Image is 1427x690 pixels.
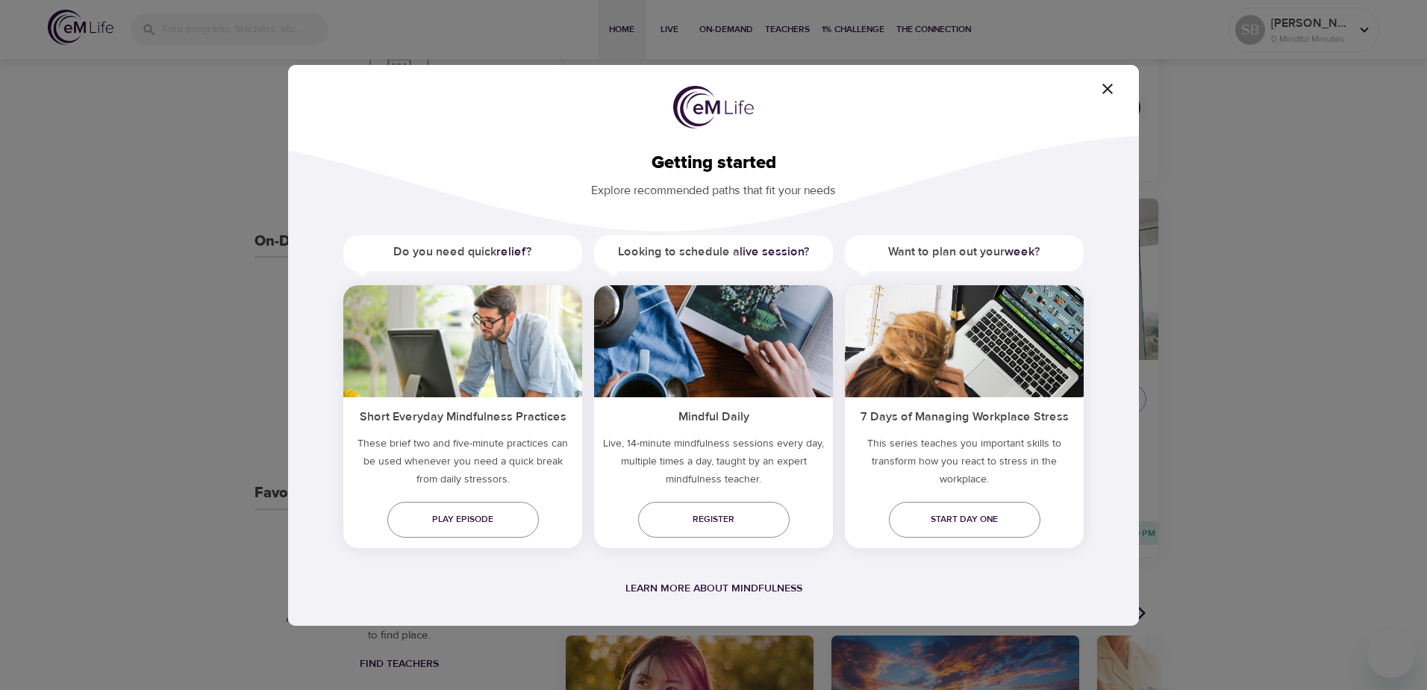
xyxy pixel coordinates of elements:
[625,582,802,595] a: Learn more about mindfulness
[594,435,833,494] p: Live, 14-minute mindfulness sessions every day, multiple times a day, taught by an expert mindful...
[312,152,1115,174] h2: Getting started
[845,285,1084,397] img: ims
[1005,244,1034,259] a: week
[594,397,833,434] h5: Mindful Daily
[343,435,582,494] h5: These brief two and five-minute practices can be used whenever you need a quick break from daily ...
[650,512,778,527] span: Register
[594,285,833,397] img: ims
[845,397,1084,434] h5: 7 Days of Managing Workplace Stress
[901,512,1028,527] span: Start day one
[594,235,833,269] h5: Looking to schedule a ?
[673,86,754,129] img: logo
[312,173,1115,199] p: Explore recommended paths that fit your needs
[387,502,539,538] a: Play episode
[740,244,804,259] a: live session
[845,435,1084,494] p: This series teaches you important skills to transform how you react to stress in the workplace.
[638,502,790,538] a: Register
[343,235,582,269] h5: Do you need quick ?
[496,244,526,259] a: relief
[343,285,582,397] img: ims
[845,235,1084,269] h5: Want to plan out your ?
[343,397,582,434] h5: Short Everyday Mindfulness Practices
[889,502,1040,538] a: Start day one
[399,512,527,527] span: Play episode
